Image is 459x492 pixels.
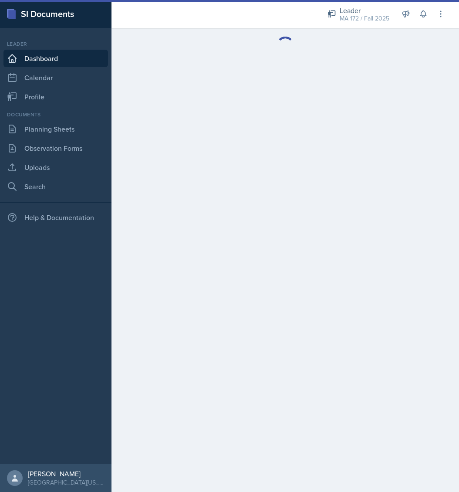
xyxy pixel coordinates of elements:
[3,50,108,67] a: Dashboard
[3,88,108,105] a: Profile
[3,40,108,48] div: Leader
[3,69,108,86] a: Calendar
[340,5,389,16] div: Leader
[3,159,108,176] a: Uploads
[340,14,389,23] div: MA 172 / Fall 2025
[3,120,108,138] a: Planning Sheets
[3,178,108,195] a: Search
[3,111,108,119] div: Documents
[28,469,105,478] div: [PERSON_NAME]
[28,478,105,487] div: [GEOGRAPHIC_DATA][US_STATE] in [GEOGRAPHIC_DATA]
[3,139,108,157] a: Observation Forms
[3,209,108,226] div: Help & Documentation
